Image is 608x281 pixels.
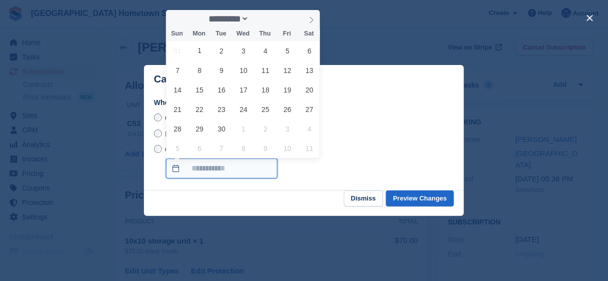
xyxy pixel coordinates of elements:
[154,97,454,108] label: When do you want to cancel the subscription?
[165,130,202,138] span: Immediately
[234,60,253,80] span: September 10, 2025
[300,41,319,60] span: September 6, 2025
[256,138,275,158] span: October 9, 2025
[256,60,275,80] span: September 11, 2025
[190,119,209,138] span: September 29, 2025
[232,30,254,37] span: Wed
[278,99,297,119] span: September 26, 2025
[256,80,275,99] span: September 18, 2025
[212,119,231,138] span: September 30, 2025
[300,60,319,80] span: September 13, 2025
[154,113,162,121] input: Cancel at end of term - [DATE]
[210,30,232,37] span: Tue
[278,41,297,60] span: September 5, 2025
[300,80,319,99] span: September 20, 2025
[166,158,277,178] input: On a custom date
[168,99,187,119] span: September 21, 2025
[154,129,162,137] input: Immediately
[188,30,210,37] span: Mon
[190,99,209,119] span: September 22, 2025
[212,80,231,99] span: September 16, 2025
[154,145,162,153] input: On a custom date
[256,41,275,60] span: September 4, 2025
[212,99,231,119] span: September 23, 2025
[165,114,260,122] span: Cancel at end of term - [DATE]
[256,119,275,138] span: October 2, 2025
[205,13,249,24] select: Month
[168,138,187,158] span: October 5, 2025
[300,99,319,119] span: September 27, 2025
[276,30,298,37] span: Fri
[168,60,187,80] span: September 7, 2025
[386,190,454,207] button: Preview Changes
[212,60,231,80] span: September 9, 2025
[300,138,319,158] span: October 11, 2025
[154,73,250,85] p: Cancel Subscription
[234,99,253,119] span: September 24, 2025
[298,30,320,37] span: Sat
[234,80,253,99] span: September 17, 2025
[344,190,383,207] button: Dismiss
[254,30,276,37] span: Thu
[166,30,188,37] span: Sun
[234,41,253,60] span: September 3, 2025
[278,60,297,80] span: September 12, 2025
[278,80,297,99] span: September 19, 2025
[168,80,187,99] span: September 14, 2025
[190,138,209,158] span: October 6, 2025
[300,119,319,138] span: October 4, 2025
[190,80,209,99] span: September 15, 2025
[278,119,297,138] span: October 3, 2025
[212,138,231,158] span: October 7, 2025
[234,119,253,138] span: October 1, 2025
[249,13,280,24] input: Year
[168,41,187,60] span: August 31, 2025
[234,138,253,158] span: October 8, 2025
[212,41,231,60] span: September 2, 2025
[165,145,220,153] span: On a custom date
[190,60,209,80] span: September 8, 2025
[278,138,297,158] span: October 10, 2025
[256,99,275,119] span: September 25, 2025
[582,10,598,26] button: close
[190,41,209,60] span: September 1, 2025
[168,119,187,138] span: September 28, 2025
